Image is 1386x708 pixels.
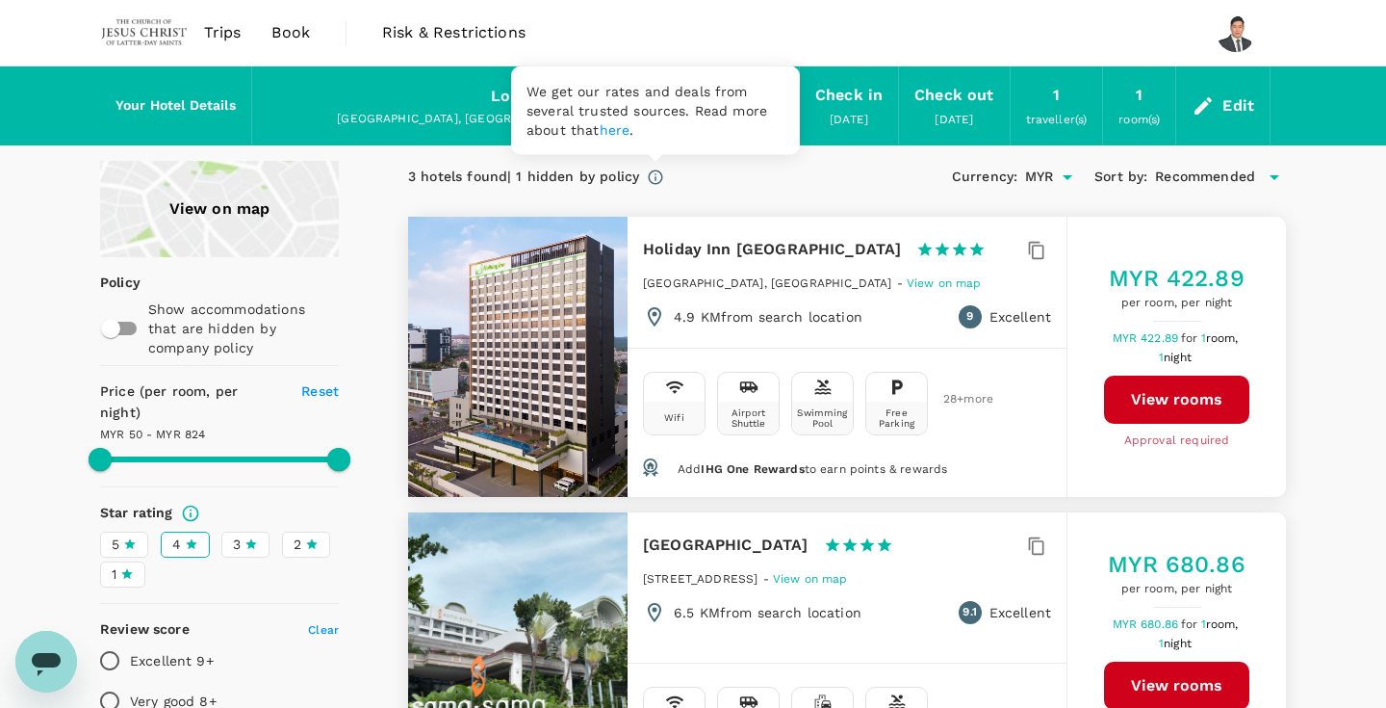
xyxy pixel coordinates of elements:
[1217,13,1255,52] img: Yew Jin Chua
[100,12,189,54] img: The Malaysian Church of Jesus Christ of Latter-day Saints
[701,462,804,476] span: IHG One Rewards
[271,21,310,44] span: Book
[1124,432,1230,451] span: Approval required
[1201,617,1242,631] span: 1
[897,276,907,290] span: -
[773,572,848,586] span: View on map
[408,167,639,188] div: 3 hotels found | 1 hidden by policy
[130,651,214,670] p: Excellent 9+
[815,82,883,109] div: Check in
[301,383,339,399] span: Reset
[674,307,862,327] p: 4.9 KM from search location
[1201,331,1242,345] span: 1
[1108,580,1245,599] span: per room, per night
[511,66,800,154] div: We get our rates and deals from several trusted sources. Read more about that .
[643,236,901,263] h6: Holiday Inn [GEOGRAPHIC_DATA]
[1155,167,1255,188] span: Recommended
[1113,331,1182,345] span: MYR 422.89
[943,393,972,406] span: 28 + more
[830,113,868,126] span: [DATE]
[1026,113,1088,126] span: traveller(s)
[1222,92,1254,119] div: Edit
[935,113,973,126] span: [DATE]
[643,572,757,586] span: [STREET_ADDRESS]
[1164,637,1192,650] span: night
[100,161,339,257] a: View on map
[870,407,923,429] div: Free Parking
[678,462,947,476] span: Add to earn points & rewards
[989,603,1051,622] p: Excellent
[1206,331,1239,345] span: room,
[181,504,200,523] svg: Star ratings are awarded to properties to represent the quality of services, facilities, and amen...
[491,83,559,110] div: Location
[100,428,205,441] span: MYR 50 - MYR 824
[1109,294,1245,313] span: per room, per night
[1109,263,1245,294] h5: MYR 422.89
[989,307,1051,327] p: Excellent
[204,21,242,44] span: Trips
[722,407,775,429] div: Airport Shuttle
[1094,167,1147,188] h6: Sort by :
[643,276,891,290] span: [GEOGRAPHIC_DATA], [GEOGRAPHIC_DATA]
[1118,113,1160,126] span: room(s)
[1164,351,1192,364] span: night
[112,535,119,555] span: 5
[1113,617,1182,631] span: MYR 680.86
[268,110,783,129] div: [GEOGRAPHIC_DATA], [GEOGRAPHIC_DATA], [GEOGRAPHIC_DATA]
[600,121,630,137] a: here
[952,167,1017,188] h6: Currency :
[1053,82,1060,109] div: 1
[112,564,116,585] span: 1
[907,276,982,290] span: View on map
[115,95,236,117] h6: Your Hotel Details
[1104,376,1249,424] button: View rooms
[148,300,337,357] p: Show accommodations that are hidden by company policy
[233,535,241,555] span: 3
[763,572,773,586] span: -
[1181,331,1200,345] span: for
[100,503,173,524] h6: Star rating
[796,407,849,429] div: Swimming Pool
[962,603,976,622] span: 9.1
[382,21,526,44] span: Risk & Restrictions
[1159,637,1194,650] span: 1
[100,273,113,292] p: Policy
[100,619,190,641] h6: Review score
[907,275,982,290] a: View on map
[1054,164,1081,191] button: Open
[1181,617,1200,631] span: for
[643,532,808,559] h6: [GEOGRAPHIC_DATA]
[294,535,301,555] span: 2
[308,623,339,637] span: Clear
[664,412,684,423] div: Wifi
[1108,549,1245,580] h5: MYR 680.86
[15,631,77,693] iframe: Button to launch messaging window
[966,307,973,327] span: 9
[674,603,861,622] p: 6.5 KM from search location
[1136,82,1142,109] div: 1
[100,381,279,424] h6: Price (per room, per night)
[914,82,993,109] div: Check out
[773,570,848,586] a: View on map
[172,535,181,555] span: 4
[1159,351,1194,364] span: 1
[1206,617,1239,631] span: room,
